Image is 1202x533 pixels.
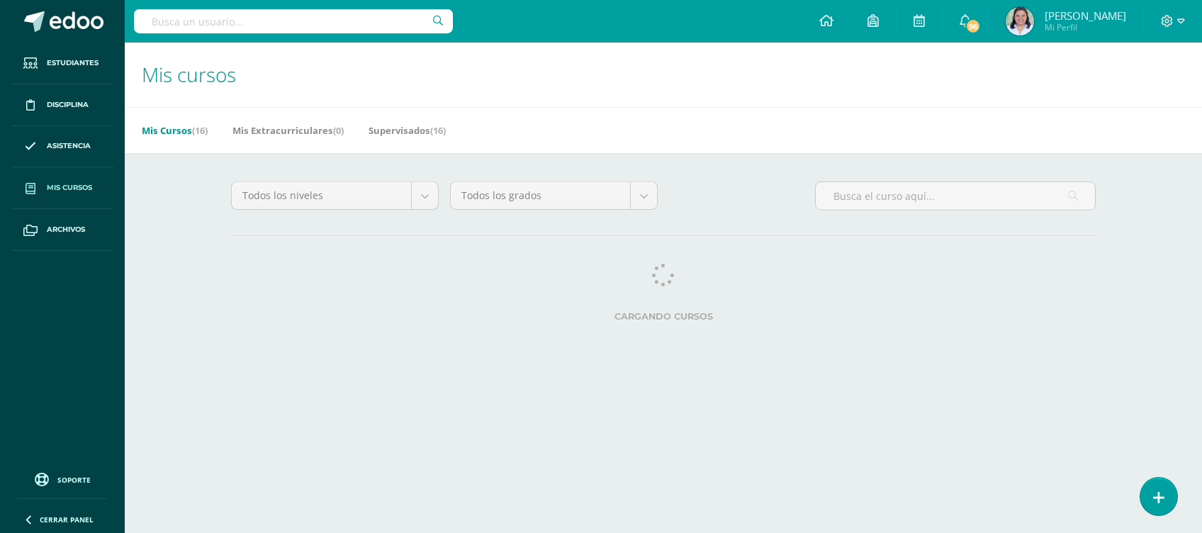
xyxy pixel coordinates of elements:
a: Mis cursos [11,167,113,209]
a: Disciplina [11,84,113,126]
input: Busca el curso aquí... [816,182,1095,210]
a: Supervisados(16) [369,119,446,142]
a: Asistencia [11,126,113,168]
input: Busca un usuario... [134,9,453,33]
a: Estudiantes [11,43,113,84]
span: (16) [192,124,208,137]
span: Estudiantes [47,57,99,69]
span: Archivos [47,224,85,235]
a: Mis Cursos(16) [142,119,208,142]
span: Disciplina [47,99,89,111]
span: Todos los grados [461,182,619,209]
a: Todos los grados [451,182,657,209]
span: Asistencia [47,140,91,152]
a: Todos los niveles [232,182,438,209]
span: Mis cursos [47,182,92,193]
a: Soporte [17,469,108,488]
span: [PERSON_NAME] [1045,9,1126,23]
span: Todos los niveles [242,182,400,209]
span: Mi Perfil [1045,21,1126,33]
span: Mis cursos [142,61,236,88]
label: Cargando cursos [231,311,1096,322]
span: (16) [430,124,446,137]
a: Mis Extracurriculares(0) [232,119,344,142]
span: (0) [333,124,344,137]
a: Archivos [11,209,113,251]
span: 96 [965,18,981,34]
span: Soporte [57,475,91,485]
img: 2e6c258da9ccee66aa00087072d4f1d6.png [1006,7,1034,35]
span: Cerrar panel [40,515,94,524]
